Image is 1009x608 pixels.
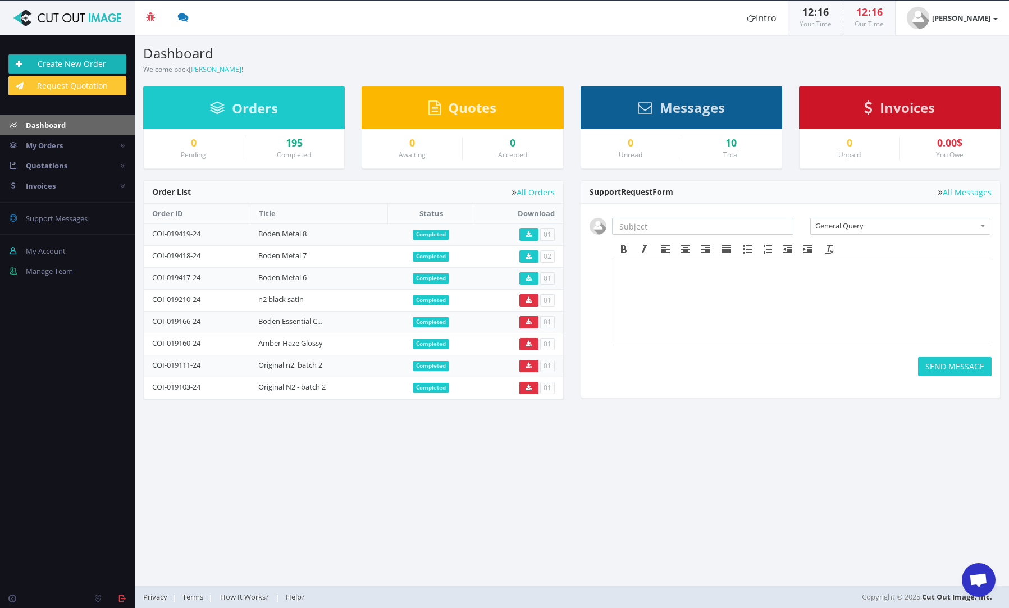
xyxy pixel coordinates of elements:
[413,317,449,327] span: Completed
[152,272,200,282] a: COI-019417-24
[932,13,990,23] strong: [PERSON_NAME]
[413,230,449,240] span: Completed
[723,150,739,159] small: Total
[512,188,555,196] a: All Orders
[26,213,88,223] span: Support Messages
[8,54,126,74] a: Create New Order
[220,592,269,602] span: How It Works?
[590,186,673,197] span: Support Form
[880,98,935,117] span: Invoices
[413,383,449,393] span: Completed
[143,586,715,608] div: | | |
[908,138,992,149] div: 0.00$
[143,65,243,74] small: Welcome back !
[189,65,241,74] a: [PERSON_NAME]
[938,188,992,196] a: All Messages
[896,1,1009,35] a: [PERSON_NAME]
[613,258,991,345] iframe: Rich Text Area. Press ALT-F9 for menu. Press ALT-F10 for toolbar. Press ALT-0 for help
[862,591,992,602] span: Copyright © 2025,
[152,382,200,392] a: COI-019103-24
[253,138,336,149] a: 195
[213,592,276,602] a: How It Works?
[814,5,818,19] span: :
[258,382,326,392] a: Original N2 - batch 2
[612,218,793,235] input: Subject
[413,339,449,349] span: Completed
[152,316,200,326] a: COI-019166-24
[143,592,173,602] a: Privacy
[736,1,788,35] a: Intro
[258,360,322,370] a: Original n2, batch 2
[690,138,773,149] div: 10
[177,592,209,602] a: Terms
[152,360,200,370] a: COI-019111-24
[413,361,449,371] span: Completed
[387,204,474,223] th: Status
[855,19,884,29] small: Our Time
[737,242,757,257] div: Bullet list
[258,250,307,260] a: Boden Metal 7
[819,242,839,257] div: Clear formatting
[619,150,642,159] small: Unread
[277,150,311,159] small: Completed
[815,218,975,233] span: General Query
[868,5,871,19] span: :
[818,5,829,19] span: 16
[250,204,387,223] th: Title
[232,99,278,117] span: Orders
[152,294,200,304] a: COI-019210-24
[413,273,449,284] span: Completed
[8,76,126,95] a: Request Quotation
[675,242,696,257] div: Align center
[152,138,235,149] a: 0
[413,252,449,262] span: Completed
[907,7,929,29] img: user_default.jpg
[634,242,654,257] div: Italic
[26,140,63,150] span: My Orders
[471,138,555,149] a: 0
[144,204,250,223] th: Order ID
[638,105,725,115] a: Messages
[856,5,868,19] span: 12
[922,592,992,602] a: Cut Out Image, Inc.
[258,338,323,348] a: Amber Haze Glossy
[152,338,200,348] a: COI-019160-24
[26,161,67,171] span: Quotations
[371,138,454,149] a: 0
[258,294,304,304] a: n2 black satin
[143,46,564,61] h3: Dashboard
[802,5,814,19] span: 12
[808,138,891,149] a: 0
[498,150,527,159] small: Accepted
[152,228,200,239] a: COI-019419-24
[26,181,56,191] span: Invoices
[181,150,206,159] small: Pending
[399,150,426,159] small: Awaiting
[258,316,358,326] a: Boden Essential Coral P, T Teal
[26,266,73,276] span: Manage Team
[210,106,278,116] a: Orders
[258,228,307,239] a: Boden Metal 8
[258,272,307,282] a: Boden Metal 6
[448,98,496,117] span: Quotes
[864,105,935,115] a: Invoices
[590,218,606,235] img: user_default.jpg
[26,120,66,130] span: Dashboard
[918,357,992,376] button: SEND MESSAGE
[152,250,200,260] a: COI-019418-24
[590,138,673,149] a: 0
[871,5,883,19] span: 16
[962,563,996,597] a: Öppna chatt
[716,242,736,257] div: Justify
[798,242,818,257] div: Increase indent
[936,150,964,159] small: You Owe
[655,242,675,257] div: Align left
[800,19,832,29] small: Your Time
[152,186,191,197] span: Order List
